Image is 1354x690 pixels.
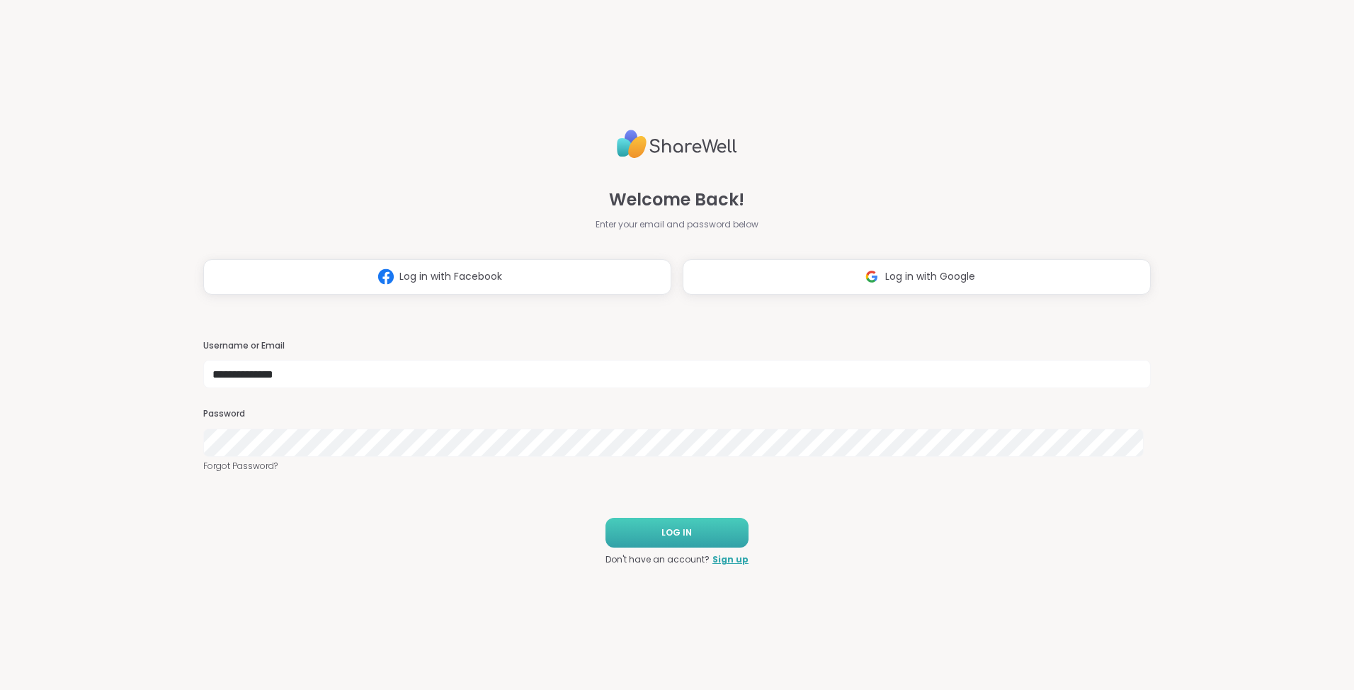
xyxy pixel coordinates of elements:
[712,553,749,566] a: Sign up
[683,259,1151,295] button: Log in with Google
[203,259,671,295] button: Log in with Facebook
[617,124,737,164] img: ShareWell Logo
[399,269,502,284] span: Log in with Facebook
[609,187,744,213] span: Welcome Back!
[661,526,692,539] span: LOG IN
[203,460,1151,473] a: Forgot Password?
[858,264,885,290] img: ShareWell Logomark
[605,518,749,548] button: LOG IN
[203,408,1151,420] h3: Password
[885,269,975,284] span: Log in with Google
[203,340,1151,352] h3: Username or Email
[596,218,758,231] span: Enter your email and password below
[372,264,399,290] img: ShareWell Logomark
[605,553,710,566] span: Don't have an account?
